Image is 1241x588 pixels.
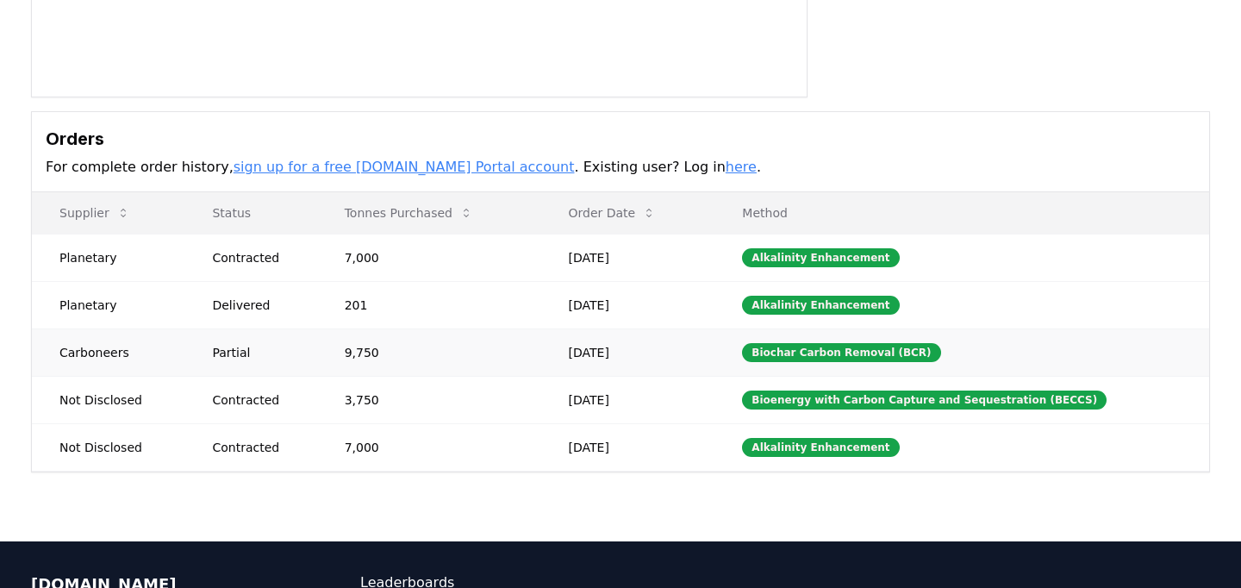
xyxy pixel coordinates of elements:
[317,423,541,471] td: 7,000
[46,157,1195,178] p: For complete order history, . Existing user? Log in .
[234,159,575,175] a: sign up for a free [DOMAIN_NAME] Portal account
[541,328,715,376] td: [DATE]
[317,281,541,328] td: 201
[32,423,184,471] td: Not Disclosed
[317,328,541,376] td: 9,750
[198,204,302,222] p: Status
[46,126,1195,152] h3: Orders
[742,391,1107,410] div: Bioenergy with Carbon Capture and Sequestration (BECCS)
[212,391,302,409] div: Contracted
[212,297,302,314] div: Delivered
[32,234,184,281] td: Planetary
[728,204,1195,222] p: Method
[555,196,670,230] button: Order Date
[46,196,144,230] button: Supplier
[742,248,899,267] div: Alkalinity Enhancement
[212,439,302,456] div: Contracted
[331,196,487,230] button: Tonnes Purchased
[32,376,184,423] td: Not Disclosed
[317,234,541,281] td: 7,000
[726,159,757,175] a: here
[742,343,940,362] div: Biochar Carbon Removal (BCR)
[212,344,302,361] div: Partial
[32,328,184,376] td: Carboneers
[541,376,715,423] td: [DATE]
[32,281,184,328] td: Planetary
[742,438,899,457] div: Alkalinity Enhancement
[317,376,541,423] td: 3,750
[212,249,302,266] div: Contracted
[541,281,715,328] td: [DATE]
[541,234,715,281] td: [DATE]
[742,296,899,315] div: Alkalinity Enhancement
[541,423,715,471] td: [DATE]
